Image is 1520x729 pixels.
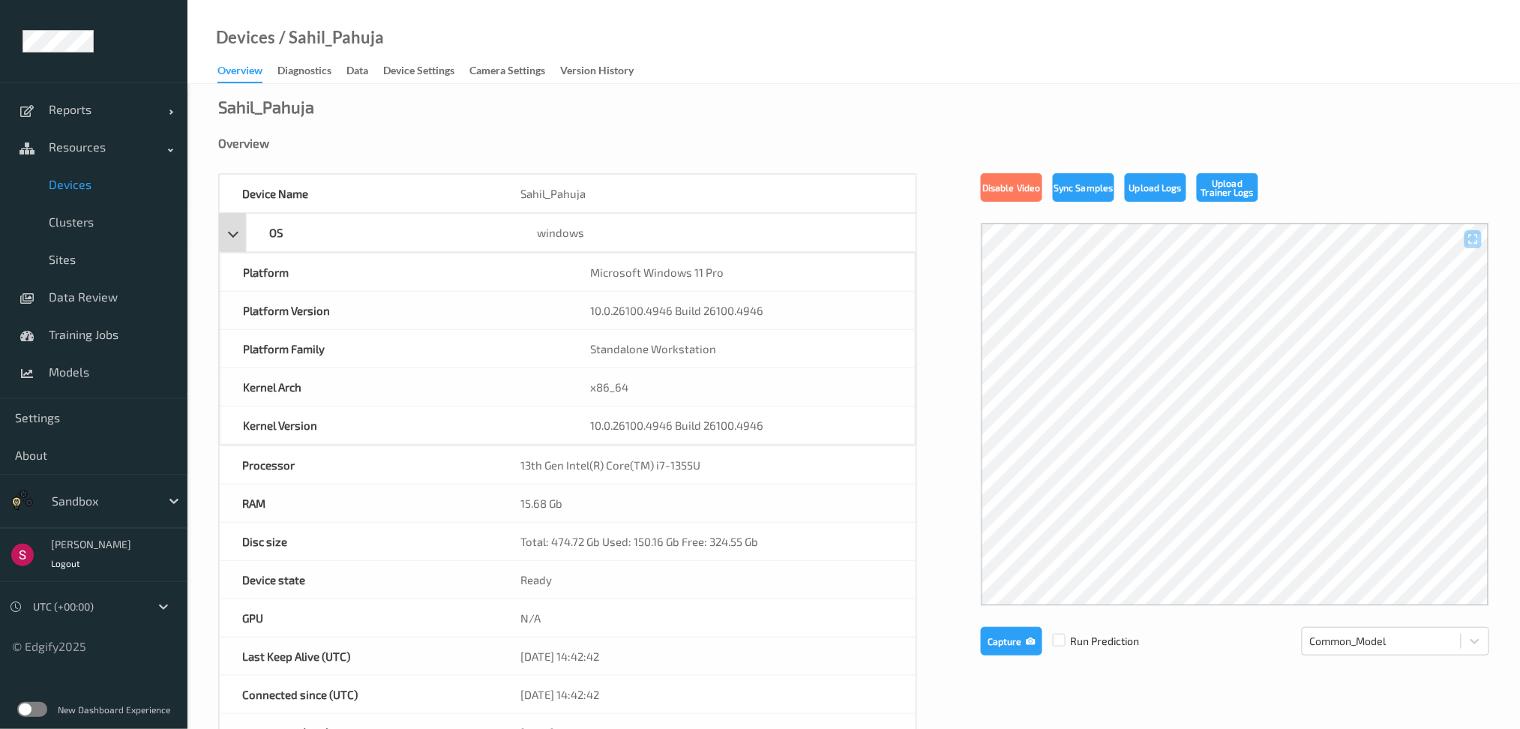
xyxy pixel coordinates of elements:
div: Data [346,63,368,82]
a: Camera Settings [469,61,560,82]
a: Version History [560,61,649,82]
a: Data [346,61,383,82]
span: Run Prediction [1042,634,1140,649]
div: Ready [498,561,916,598]
div: Version History [560,63,634,82]
div: Microsoft Windows 11 Pro [568,253,915,291]
div: Sahil_Pahuja [498,175,916,212]
a: Device Settings [383,61,469,82]
div: Diagnostics [277,63,331,82]
a: Overview [217,61,277,83]
button: Disable Video [981,173,1042,202]
div: Connected since (UTC) [220,676,498,713]
div: Overview [218,136,1489,151]
div: Platform Family [220,330,568,367]
div: OSwindows [219,213,916,252]
a: Diagnostics [277,61,346,82]
div: 10.0.26100.4946 Build 26100.4946 [568,406,915,444]
div: Disc size [220,523,498,560]
div: GPU [220,599,498,637]
div: Standalone Workstation [568,330,915,367]
div: OS [247,214,514,251]
div: 15.68 Gb [498,484,916,522]
div: Platform Version [220,292,568,329]
div: Processor [220,446,498,484]
div: x86_64 [568,368,915,406]
div: Total: 474.72 Gb Used: 150.16 Gb Free: 324.55 Gb [498,523,916,560]
div: 13th Gen Intel(R) Core(TM) i7-1355U [498,446,916,484]
div: / Sahil_Pahuja [275,30,384,45]
div: Device state [220,561,498,598]
button: Capture [981,627,1042,655]
div: windows [514,214,916,251]
button: Sync Samples [1053,173,1114,202]
div: Platform [220,253,568,291]
div: Camera Settings [469,63,545,82]
div: RAM [220,484,498,522]
div: [DATE] 14:42:42 [498,637,916,675]
a: Devices [216,30,275,45]
button: Upload Trainer Logs [1197,173,1258,202]
div: N/A [498,599,916,637]
div: Overview [217,63,262,83]
div: Last Keep Alive (UTC) [220,637,498,675]
div: Device Settings [383,63,454,82]
button: Upload Logs [1125,173,1186,202]
div: Sahil_Pahuja [218,99,314,114]
div: Kernel Arch [220,368,568,406]
div: Kernel Version [220,406,568,444]
div: Device Name [220,175,498,212]
div: 10.0.26100.4946 Build 26100.4946 [568,292,915,329]
div: [DATE] 14:42:42 [498,676,916,713]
